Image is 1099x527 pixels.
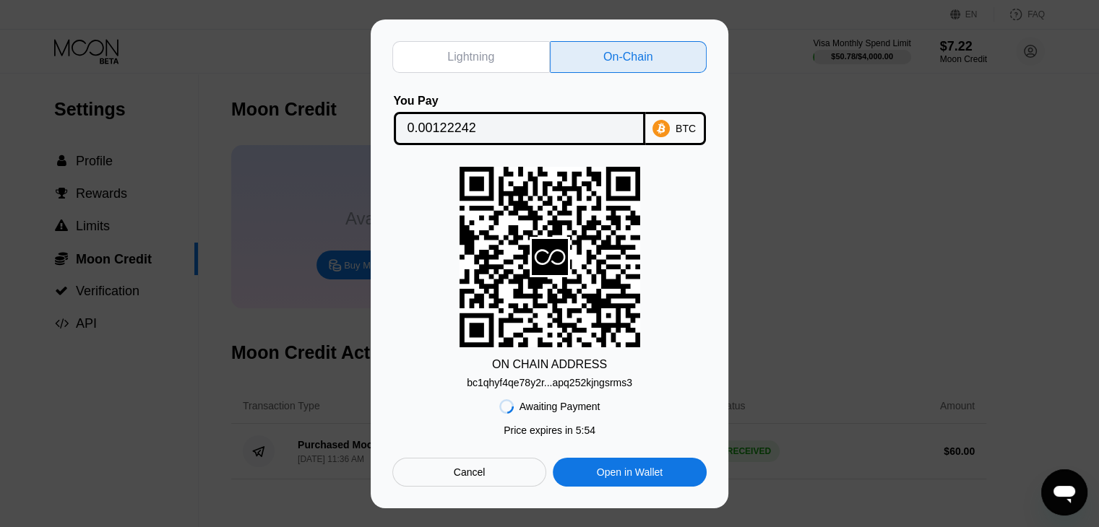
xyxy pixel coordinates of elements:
div: Cancel [392,458,546,487]
div: bc1qhyf4qe78y2r...apq252kjngsrms3 [467,371,632,388]
iframe: Button to launch messaging window [1041,469,1087,515]
div: Open in Wallet [553,458,707,487]
div: Awaiting Payment [520,401,600,412]
div: You PayBTC [392,95,707,145]
div: Price expires in [504,424,595,436]
div: Cancel [454,466,486,479]
div: Lightning [392,41,550,73]
div: ON CHAIN ADDRESS [492,358,607,371]
div: BTC [676,123,696,134]
div: You Pay [394,95,645,108]
div: On-Chain [550,41,707,73]
div: bc1qhyf4qe78y2r...apq252kjngsrms3 [467,377,632,388]
span: 5 : 54 [576,424,595,436]
div: On-Chain [603,50,652,64]
div: Open in Wallet [597,466,663,479]
div: Lightning [447,50,494,64]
